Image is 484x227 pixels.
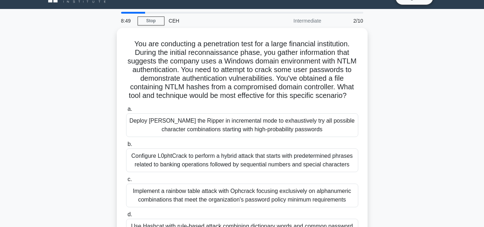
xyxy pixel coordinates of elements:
div: Deploy [PERSON_NAME] the Ripper in incremental mode to exhaustively try all possible character co... [126,113,358,137]
div: CEH [164,14,263,28]
span: b. [128,141,132,147]
h5: You are conducting a penetration test for a large financial institution. During the initial recon... [125,39,359,100]
span: d. [128,211,132,217]
span: a. [128,106,132,112]
div: 8:49 [117,14,138,28]
span: c. [128,176,132,182]
div: 2/10 [326,14,368,28]
a: Stop [138,16,164,25]
div: Implement a rainbow table attack with Ophcrack focusing exclusively on alphanumeric combinations ... [126,184,358,207]
div: Configure L0phtCrack to perform a hybrid attack that starts with predetermined phrases related to... [126,148,358,172]
div: Intermediate [263,14,326,28]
